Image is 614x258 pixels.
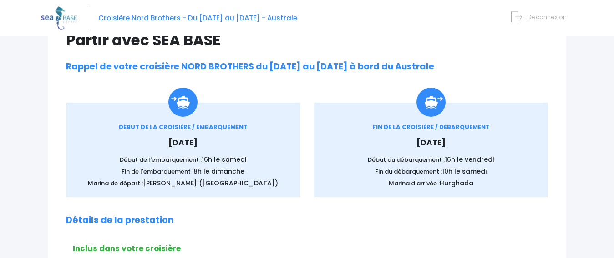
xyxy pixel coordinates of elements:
p: Début de l'embarquement : [80,155,287,164]
span: [DATE] [168,137,198,148]
h2: Rappel de votre croisière NORD BROTHERS du [DATE] au [DATE] à bord du Australe [66,62,548,72]
h1: Partir avec SEA BASE [66,31,548,49]
span: FIN DE LA CROISIÈRE / DÉBARQUEMENT [372,123,490,131]
h2: Inclus dans votre croisière [73,244,548,253]
p: Marina d'arrivée : [328,179,535,188]
h2: Détails de la prestation [66,215,548,226]
span: 16h le vendredi [445,155,494,164]
p: Début du débarquement : [328,155,535,164]
p: Marina de départ : [80,179,287,188]
img: icon_debarquement.svg [416,88,446,117]
p: Fin de l'embarquement : [80,167,287,176]
span: 16h le samedi [202,155,246,164]
span: 8h le dimanche [193,167,244,176]
span: 10h le samedi [442,167,487,176]
span: Hurghada [440,179,473,188]
span: Croisière Nord Brothers - Du [DATE] au [DATE] - Australe [98,13,297,23]
span: DÉBUT DE LA CROISIÈRE / EMBARQUEMENT [119,123,248,131]
span: [DATE] [416,137,446,148]
img: Icon_embarquement.svg [168,88,198,117]
span: Déconnexion [527,13,567,21]
span: [PERSON_NAME] ([GEOGRAPHIC_DATA]) [143,179,278,188]
p: Fin du débarquement : [328,167,535,176]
